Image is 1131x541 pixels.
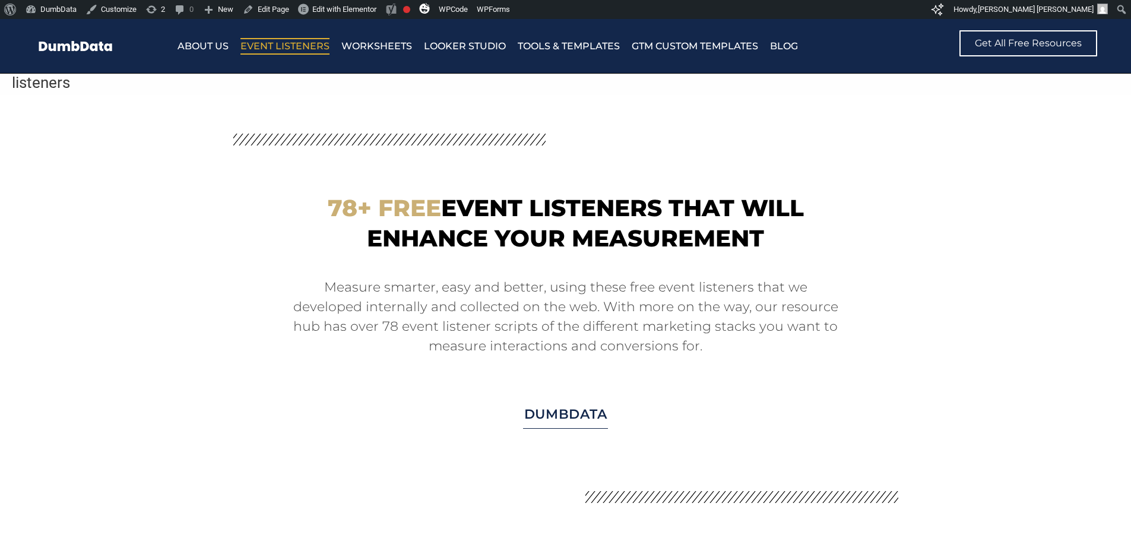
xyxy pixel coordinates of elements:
[419,3,430,14] img: svg+xml;base64,PHN2ZyB4bWxucz0iaHR0cDovL3d3dy53My5vcmcvMjAwMC9zdmciIHZpZXdCb3g9IjAgMCAzMiAzMiI+PG...
[978,5,1094,14] span: [PERSON_NAME] [PERSON_NAME]
[293,277,839,356] p: Measure smarter, easy and better, using these free event listeners that we developed internally a...
[518,38,620,55] a: Tools & Templates
[424,38,506,55] a: Looker Studio
[341,38,412,55] a: Worksheets
[178,38,229,55] a: About Us
[12,74,1119,92] h1: listeners
[239,406,892,423] h2: DumbData
[770,38,798,55] a: Blog
[403,6,410,13] div: Focus keyphrase not set
[975,39,1082,48] span: Get All Free Resources
[328,194,441,222] span: 78+ Free
[240,38,330,55] a: Event Listeners
[632,38,758,55] a: GTM Custom Templates
[959,30,1097,56] a: Get All Free Resources
[312,5,376,14] span: Edit with Elementor
[178,38,882,55] nav: Menu
[269,193,863,253] h1: Event Listeners that will enhance your measurement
